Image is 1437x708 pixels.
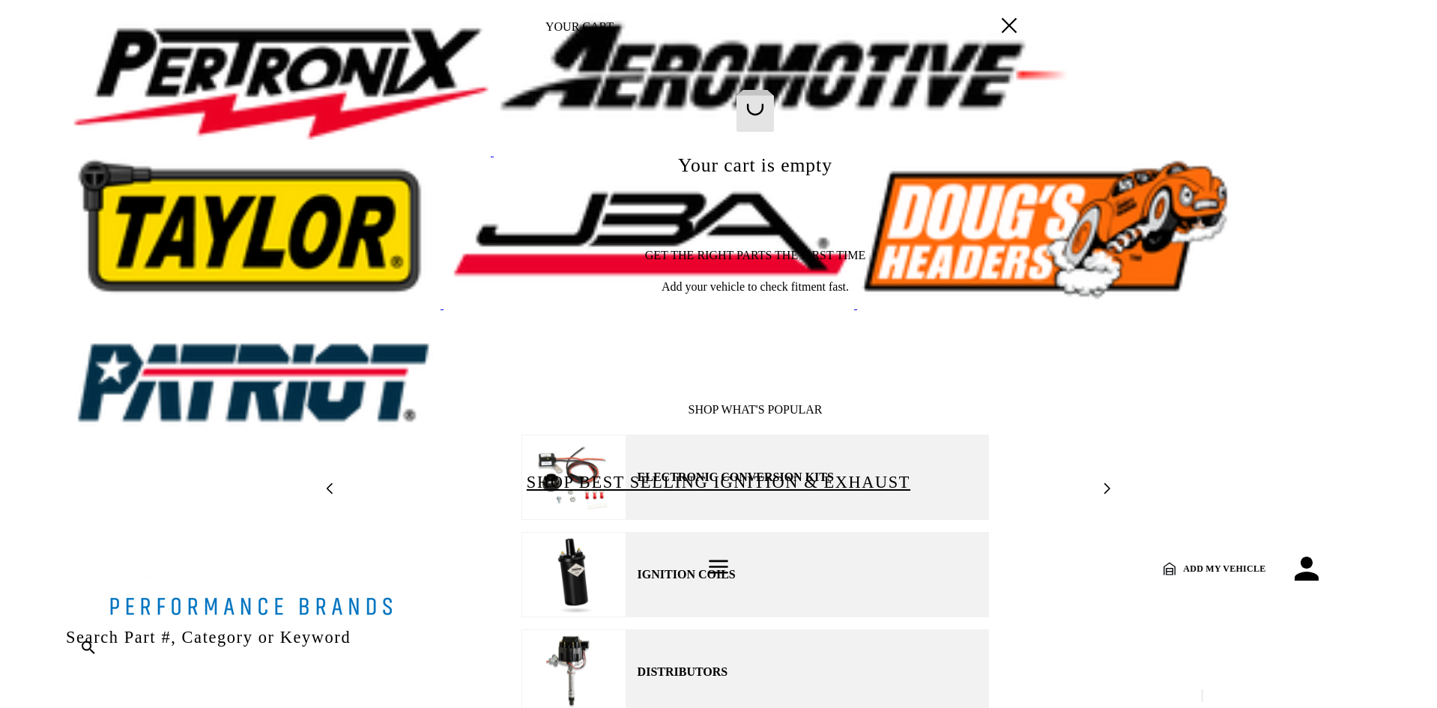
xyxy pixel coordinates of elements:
input: Search Part #, Category or Keyword [66,625,639,677]
img: Pertronix [66,512,441,625]
h2: Your cart is empty [521,154,989,177]
summary: Menu [692,554,745,580]
a: Add my vehicle [1157,545,1272,592]
slideshow-component: Translation missing: en.sections.announcements.announcement_bar [6,465,1431,512]
button: search button [66,625,118,677]
div: 1 of 2 [354,473,1084,492]
h6: Get the right parts the first time [521,249,989,262]
div: Announcement [354,473,1084,492]
button: Translation missing: en.sections.announcements.previous_announcement [306,465,354,512]
h2: Your cart [521,20,614,34]
h6: Shop what's popular [521,403,989,417]
button: Translation missing: en.sections.announcements.next_announcement [1083,465,1131,512]
span: Add my vehicle [1183,563,1265,575]
p: Add your vehicle to check fitment fast. [521,280,989,294]
button: Add your vehicle [624,312,886,331]
a: SHOP BEST SELLING IGNITION & EXHAUST [527,473,910,491]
